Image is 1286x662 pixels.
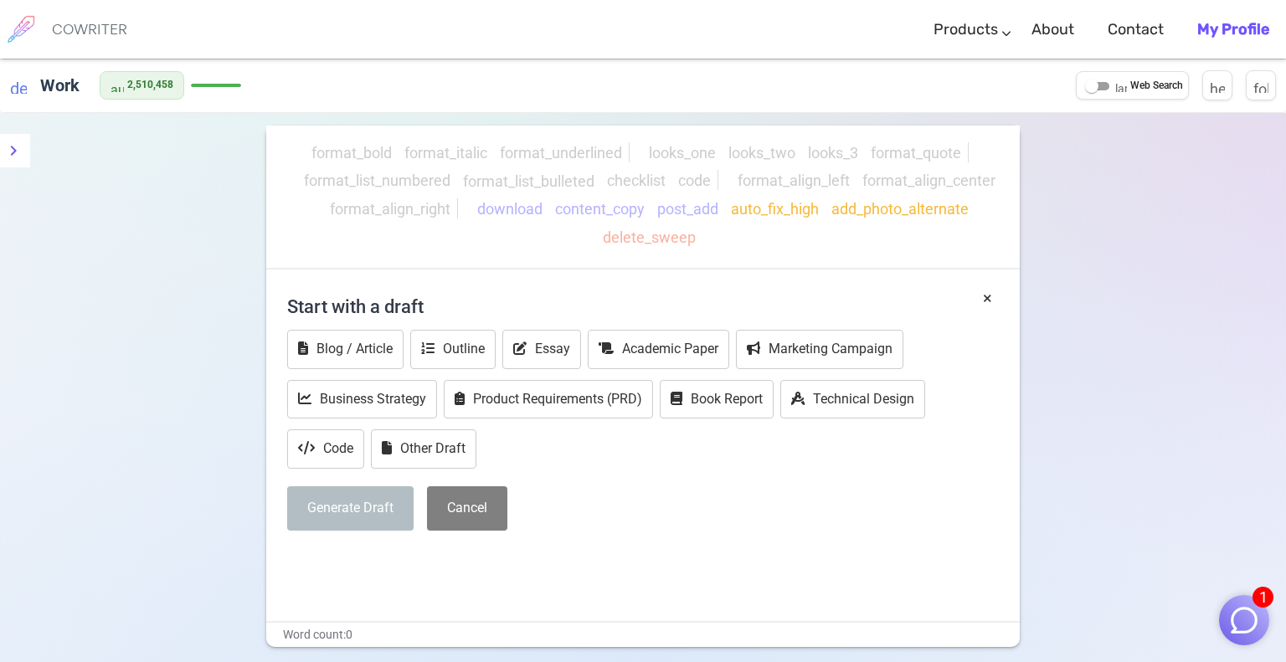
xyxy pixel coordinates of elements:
[1108,5,1164,54] a: Contact
[831,200,969,218] span: add_photo_alternate
[780,380,925,419] button: Technical Design
[463,172,594,190] span: format_list_bulleted
[736,330,903,369] button: Marketing Campaign
[1202,70,1232,100] button: Help & Shortcuts
[10,77,27,94] span: description
[330,200,450,218] span: format_align_right
[1130,78,1183,95] span: Web Search
[1197,5,1269,54] a: My Profile
[649,144,716,162] span: looks_one
[287,429,364,469] button: Code
[738,172,850,190] span: format_align_left
[1228,604,1260,636] img: Close chat
[808,144,858,162] span: looks_3
[731,200,819,218] span: auto_fix_high
[660,380,774,419] button: Book Report
[500,144,622,162] span: format_underlined
[1031,5,1074,54] a: About
[410,330,496,369] button: Outline
[404,144,487,162] span: format_italic
[555,200,645,218] span: content_copy
[287,380,437,419] button: Business Strategy
[1219,595,1269,645] button: 1
[657,200,718,218] span: post_add
[1253,587,1273,608] span: 1
[427,486,507,531] button: Cancel
[1253,78,1268,93] span: folder
[678,172,711,190] span: code
[477,200,543,218] span: download
[728,144,795,162] span: looks_two
[607,172,666,190] span: checklist
[371,429,476,469] button: Other Draft
[287,330,404,369] button: Blog / Article
[304,172,450,190] span: format_list_numbered
[502,330,581,369] button: Essay
[111,79,124,92] span: auto_awesome
[127,77,173,94] span: 2,510,458
[1246,70,1276,100] button: Manage Documents
[287,486,414,531] button: Generate Draft
[934,5,998,54] a: Products
[1197,20,1269,38] b: My Profile
[33,69,86,102] h6: Click to edit title
[862,172,995,190] span: format_align_center
[603,228,696,246] span: delete_sweep
[52,22,127,37] h6: COWRITER
[983,286,992,310] button: ×
[588,330,729,369] button: Academic Paper
[311,144,392,162] span: format_bold
[266,623,1020,647] div: Word count: 0
[287,286,999,326] h4: Start with a draft
[1210,78,1225,93] span: help_outline
[871,144,961,162] span: format_quote
[444,380,653,419] button: Product Requirements (PRD)
[1115,80,1127,92] span: language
